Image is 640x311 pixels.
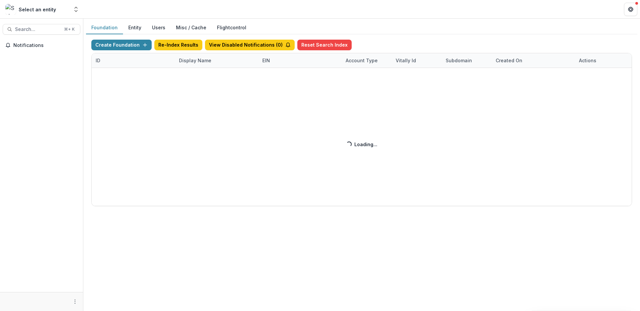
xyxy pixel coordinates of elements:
button: Entity [123,21,147,34]
div: ⌘ + K [63,26,76,33]
button: Get Help [624,3,637,16]
img: Select an entity [5,4,16,15]
span: Notifications [13,43,78,48]
button: Users [147,21,171,34]
div: Select an entity [19,6,56,13]
a: Flightcontrol [217,24,246,31]
button: Open entity switcher [71,3,81,16]
button: Foundation [86,21,123,34]
button: More [71,298,79,306]
button: Misc / Cache [171,21,212,34]
span: Search... [15,27,60,32]
button: Notifications [3,40,80,51]
button: Search... [3,24,80,35]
